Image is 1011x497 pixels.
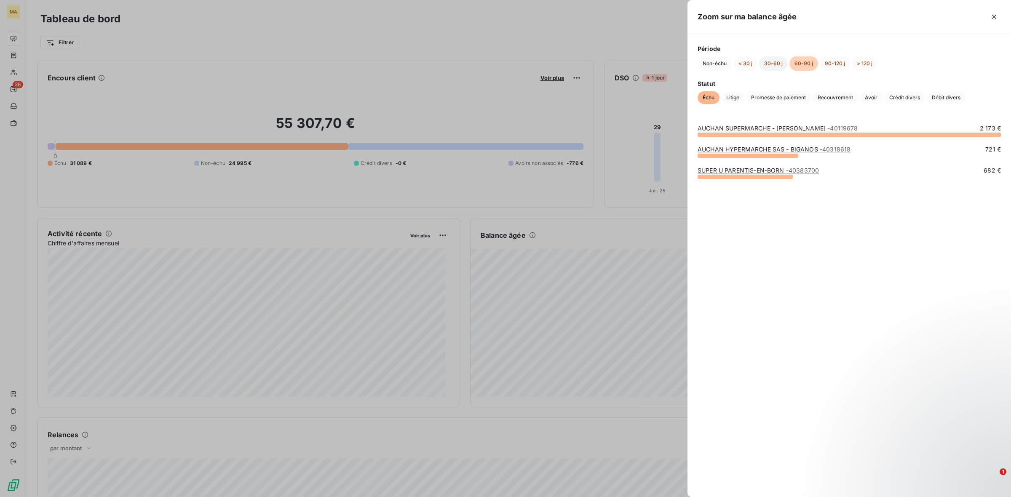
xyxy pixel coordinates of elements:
[698,146,851,153] a: AUCHAN HYPERMARCHE SAS - BIGANOS
[759,56,788,71] button: 30-60 j
[698,79,1001,88] span: Statut
[698,91,719,104] button: Échu
[698,56,732,71] button: Non-échu
[1000,468,1006,475] span: 1
[860,91,883,104] button: Avoir
[842,415,1011,474] iframe: Intercom notifications message
[820,146,851,153] span: - 40318618
[733,56,757,71] button: < 30 j
[746,91,811,104] button: Promesse de paiement
[927,91,966,104] button: Débit divers
[698,125,858,132] a: AUCHAN SUPERMARCHE - [PERSON_NAME]
[721,91,744,104] button: Litige
[789,56,818,71] button: 60-90 j
[698,167,819,174] a: SUPER U PARENTIS-EN-BORN
[813,91,858,104] button: Recouvrement
[984,166,1001,175] span: 682 €
[980,124,1001,133] span: 2 173 €
[827,125,858,132] span: - 40119678
[698,44,1001,53] span: Période
[884,91,925,104] button: Crédit divers
[985,145,1001,154] span: 721 €
[698,11,797,23] h5: Zoom sur ma balance âgée
[820,56,850,71] button: 90-120 j
[786,167,819,174] span: - 40383700
[852,56,877,71] button: > 120 j
[982,468,1003,489] iframe: Intercom live chat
